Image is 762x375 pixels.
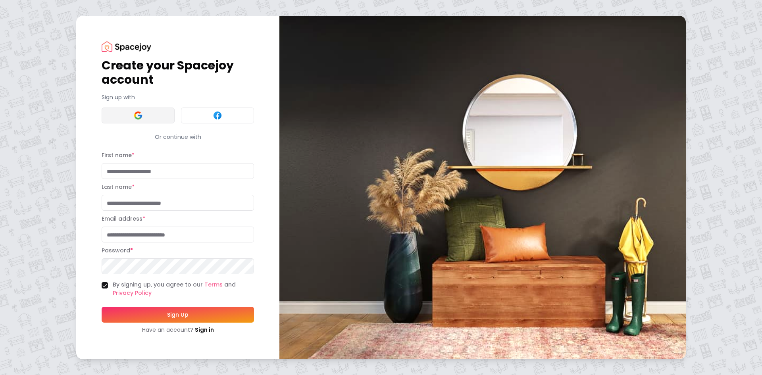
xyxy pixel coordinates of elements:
p: Sign up with [102,93,254,101]
a: Sign in [195,326,214,334]
label: By signing up, you agree to our and [113,281,254,297]
img: Spacejoy Logo [102,41,151,52]
div: Have an account? [102,326,254,334]
label: First name [102,151,135,159]
img: Facebook signin [213,111,222,120]
img: banner [279,16,686,359]
a: Privacy Policy [113,289,152,297]
label: Email address [102,215,145,223]
h1: Create your Spacejoy account [102,58,254,87]
label: Password [102,246,133,254]
button: Sign Up [102,307,254,323]
span: Or continue with [152,133,204,141]
a: Terms [204,281,223,288]
img: Google signin [133,111,143,120]
label: Last name [102,183,135,191]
